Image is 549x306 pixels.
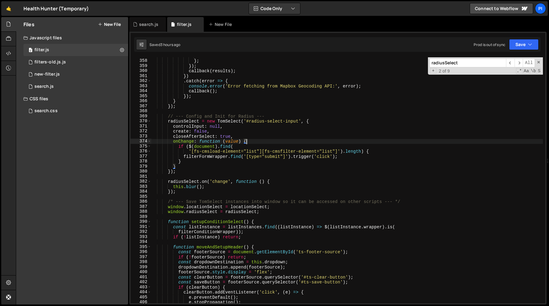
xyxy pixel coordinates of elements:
[131,184,151,189] div: 383
[436,69,452,74] span: 2 of 9
[23,56,128,68] div: 16494/45764.js
[131,174,151,179] div: 381
[131,254,151,260] div: 397
[131,239,151,244] div: 394
[131,204,151,209] div: 387
[506,59,515,67] span: ​
[34,47,49,53] div: filter.js
[160,42,181,47] div: 3 hours ago
[131,144,151,149] div: 375
[131,275,151,280] div: 401
[131,124,151,129] div: 371
[131,154,151,159] div: 377
[131,58,151,63] div: 358
[131,295,151,300] div: 405
[131,265,151,270] div: 399
[131,209,151,214] div: 388
[131,78,151,84] div: 362
[131,159,151,164] div: 378
[429,59,506,67] input: Search for
[34,59,66,65] div: filters-old.js.js
[131,179,151,184] div: 382
[23,44,128,56] div: 16494/44708.js
[131,98,151,104] div: 366
[98,22,121,27] button: New File
[131,214,151,219] div: 389
[516,68,522,74] span: RegExp Search
[131,129,151,134] div: 372
[131,199,151,204] div: 386
[131,119,151,124] div: 370
[131,104,151,109] div: 367
[131,224,151,229] div: 391
[131,114,151,119] div: 369
[177,21,192,27] div: filter.js
[131,94,151,99] div: 365
[474,42,505,47] div: Prod is out of sync
[509,39,539,50] button: Save
[131,285,151,290] div: 403
[139,21,158,27] div: search.js
[23,5,89,12] div: Health Hunter (Temporary)
[131,219,151,224] div: 390
[131,249,151,254] div: 396
[131,88,151,94] div: 364
[131,84,151,89] div: 363
[537,68,541,74] span: Search In Selection
[131,73,151,79] div: 361
[1,1,16,16] a: 🤙
[131,259,151,265] div: 398
[149,42,181,47] div: Saved
[131,169,151,174] div: 380
[23,68,128,80] div: 16494/46184.js
[131,244,151,250] div: 395
[131,139,151,144] div: 374
[23,80,128,93] div: 16494/45041.js
[523,59,535,67] span: Alt-Enter
[16,32,128,44] div: Javascript files
[131,269,151,275] div: 400
[34,72,60,77] div: new-filter.js
[535,3,546,14] a: Pi
[131,149,151,154] div: 376
[131,68,151,73] div: 360
[34,84,54,89] div: search.js
[131,109,151,114] div: 368
[131,189,151,194] div: 384
[530,68,536,74] span: Whole Word Search
[131,229,151,234] div: 392
[23,105,128,117] div: 16494/45743.css
[131,300,151,305] div: 406
[523,68,529,74] span: CaseSensitive Search
[23,21,34,28] h2: Files
[430,68,436,74] span: Toggle Replace mode
[29,48,32,53] span: 0
[131,279,151,285] div: 402
[131,194,151,199] div: 385
[131,63,151,69] div: 359
[131,134,151,139] div: 373
[16,93,128,105] div: CSS files
[131,164,151,169] div: 379
[34,108,58,114] div: search.css
[131,234,151,240] div: 393
[515,59,523,67] span: ​
[131,290,151,295] div: 404
[470,3,533,14] a: Connect to Webflow
[209,21,234,27] div: New File
[249,3,300,14] button: Code Only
